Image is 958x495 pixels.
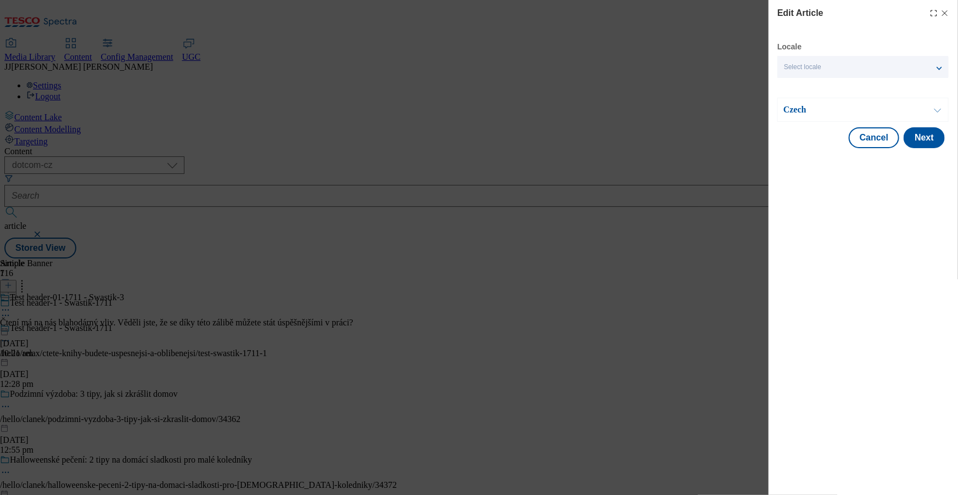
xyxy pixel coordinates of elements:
button: Cancel [849,127,899,148]
p: Czech [783,104,899,115]
button: Select locale [777,56,949,78]
div: Modal [777,7,949,148]
button: Next [904,127,945,148]
label: Locale [777,44,802,50]
span: Select locale [784,63,821,71]
h4: Edit Article [777,7,823,20]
